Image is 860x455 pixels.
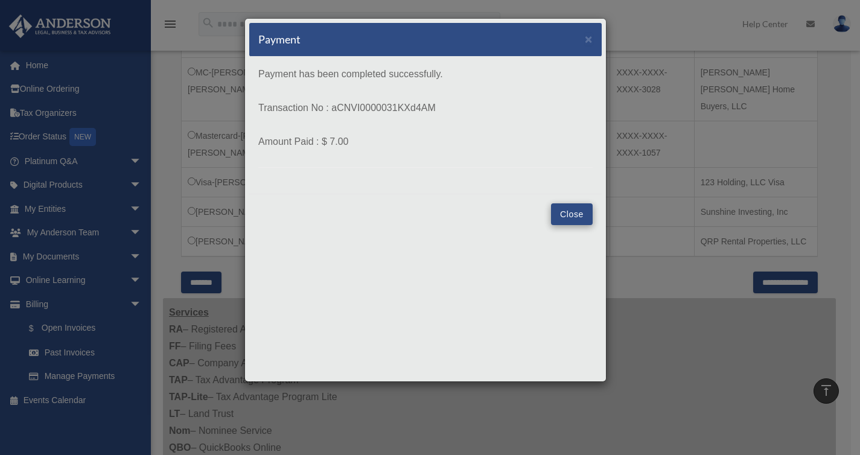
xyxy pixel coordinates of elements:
[258,66,593,83] p: Payment has been completed successfully.
[551,203,593,225] button: Close
[258,32,301,47] h5: Payment
[258,100,593,116] p: Transaction No : aCNVI0000031KXd4AM
[585,32,593,46] span: ×
[258,133,593,150] p: Amount Paid : $ 7.00
[585,33,593,45] button: Close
